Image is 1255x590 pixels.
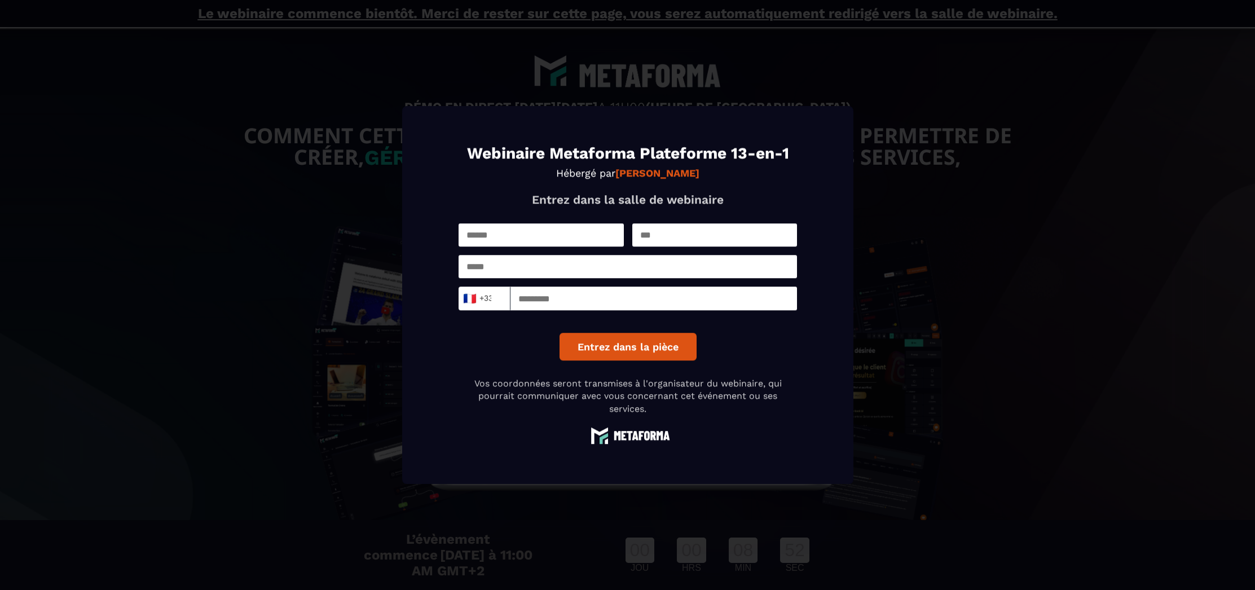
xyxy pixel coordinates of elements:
p: Vos coordonnées seront transmises à l'organisateur du webinaire, qui pourrait communiquer avec vo... [459,377,797,415]
span: +33 [465,290,489,306]
strong: [PERSON_NAME] [615,167,699,179]
span: 🇫🇷 [462,290,476,306]
p: Entrez dans la salle de webinaire [459,192,797,206]
img: logo [585,426,670,444]
button: Entrez dans la pièce [559,333,696,360]
p: Hébergé par [459,167,797,179]
div: Search for option [459,287,510,310]
h1: Webinaire Metaforma Plateforme 13-en-1 [459,146,797,161]
input: Search for option [492,290,500,307]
